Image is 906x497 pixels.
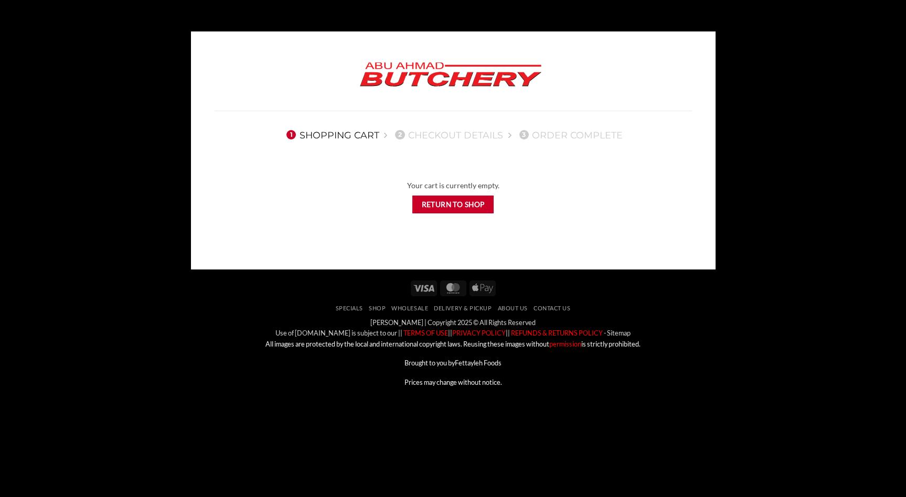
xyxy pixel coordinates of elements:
div: [PERSON_NAME] | Copyright 2025 © All Rights Reserved Use of [DOMAIN_NAME] is subject to our || || || [199,317,708,387]
a: 2Checkout details [392,129,503,141]
div: Your cart is currently empty. [215,180,692,192]
a: REFUNDS & RETURNS POLICY [510,329,603,337]
a: Return to shop [412,196,494,214]
nav: Checkout steps [215,121,692,148]
a: permission [549,340,581,348]
a: Delivery & Pickup [434,305,492,311]
a: TERMS OF USE [402,329,448,337]
p: Brought to you by [199,358,708,368]
a: Fettayleh Foods [455,359,502,367]
a: - [604,329,606,337]
a: Contact Us [534,305,570,311]
a: Wholesale [391,305,428,311]
a: 1Shopping Cart [283,129,379,141]
font: TERMS OF USE [403,329,448,337]
a: SHOP [369,305,386,311]
img: Abu Ahmad Butchery [351,55,550,95]
a: About Us [498,305,528,311]
p: All images are protected by the local and international copyright laws. Reusing these images with... [199,339,708,349]
span: 1 [286,130,296,139]
div: Payment icons [409,279,497,296]
a: Sitemap [607,329,631,337]
a: Specials [336,305,363,311]
span: 2 [395,130,404,139]
p: Prices may change without notice. [199,377,708,387]
a: PRIVACY POLICY [452,329,506,337]
font: REFUNDS & RETURNS POLICY [511,329,603,337]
